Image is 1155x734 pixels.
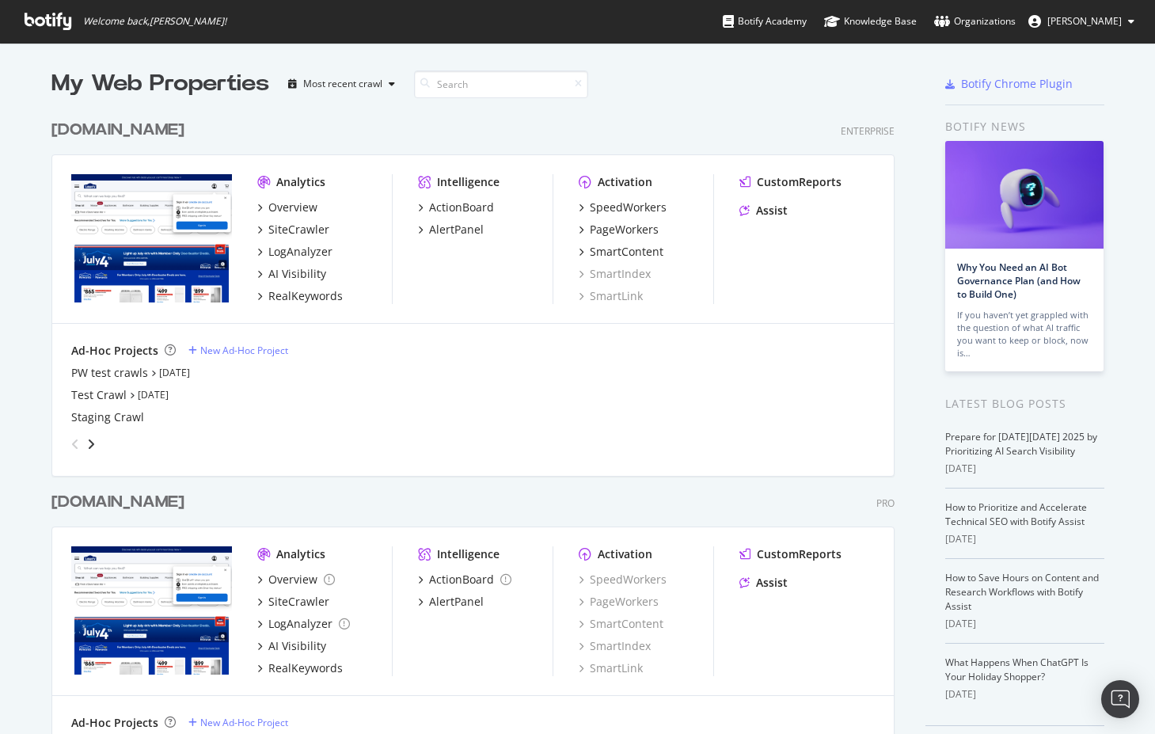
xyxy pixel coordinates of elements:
[739,174,842,190] a: CustomReports
[961,76,1073,92] div: Botify Chrome Plugin
[757,546,842,562] div: CustomReports
[159,366,190,379] a: [DATE]
[945,430,1097,458] a: Prepare for [DATE][DATE] 2025 by Prioritizing AI Search Visibility
[268,244,332,260] div: LogAnalyzer
[945,118,1104,135] div: Botify news
[85,436,97,452] div: angle-right
[1016,9,1147,34] button: [PERSON_NAME]
[51,491,191,514] a: [DOMAIN_NAME]
[188,344,288,357] a: New Ad-Hoc Project
[303,79,382,89] div: Most recent crawl
[598,546,652,562] div: Activation
[71,365,148,381] a: PW test crawls
[590,200,667,215] div: SpeedWorkers
[739,203,788,219] a: Assist
[257,616,350,632] a: LogAnalyzer
[437,546,500,562] div: Intelligence
[51,119,184,142] div: [DOMAIN_NAME]
[579,660,643,676] a: SmartLink
[429,222,484,238] div: AlertPanel
[429,200,494,215] div: ActionBoard
[590,222,659,238] div: PageWorkers
[257,660,343,676] a: RealKeywords
[756,575,788,591] div: Assist
[945,532,1104,546] div: [DATE]
[71,715,158,731] div: Ad-Hoc Projects
[268,660,343,676] div: RealKeywords
[429,572,494,588] div: ActionBoard
[945,656,1089,683] a: What Happens When ChatGPT Is Your Holiday Shopper?
[71,387,127,403] a: Test Crawl
[200,344,288,357] div: New Ad-Hoc Project
[598,174,652,190] div: Activation
[71,546,232,675] img: www.lowessecondary.com
[957,261,1081,301] a: Why You Need an AI Bot Governance Plan (and How to Build One)
[579,222,659,238] a: PageWorkers
[945,462,1104,476] div: [DATE]
[945,76,1073,92] a: Botify Chrome Plugin
[579,638,651,654] a: SmartIndex
[257,244,332,260] a: LogAnalyzer
[957,309,1092,359] div: If you haven’t yet grappled with the question of what AI traffic you want to keep or block, now is…
[257,266,326,282] a: AI Visibility
[723,13,807,29] div: Botify Academy
[418,572,511,588] a: ActionBoard
[579,616,663,632] a: SmartContent
[268,288,343,304] div: RealKeywords
[268,616,332,632] div: LogAnalyzer
[51,68,269,100] div: My Web Properties
[739,575,788,591] a: Assist
[268,572,317,588] div: Overview
[418,222,484,238] a: AlertPanel
[418,200,494,215] a: ActionBoard
[414,70,588,98] input: Search
[268,200,317,215] div: Overview
[945,687,1104,702] div: [DATE]
[841,124,895,138] div: Enterprise
[282,71,401,97] button: Most recent crawl
[590,244,663,260] div: SmartContent
[1047,14,1122,28] span: Randy Dargenio
[934,13,1016,29] div: Organizations
[579,266,651,282] a: SmartIndex
[945,141,1104,249] img: Why You Need an AI Bot Governance Plan (and How to Build One)
[945,395,1104,413] div: Latest Blog Posts
[579,200,667,215] a: SpeedWorkers
[579,594,659,610] a: PageWorkers
[257,200,317,215] a: Overview
[257,572,335,588] a: Overview
[65,432,85,457] div: angle-left
[876,496,895,510] div: Pro
[71,343,158,359] div: Ad-Hoc Projects
[739,546,842,562] a: CustomReports
[71,409,144,425] a: Staging Crawl
[200,716,288,729] div: New Ad-Hoc Project
[756,203,788,219] div: Assist
[579,572,667,588] a: SpeedWorkers
[257,222,329,238] a: SiteCrawler
[1101,680,1139,718] div: Open Intercom Messenger
[276,174,325,190] div: Analytics
[579,244,663,260] a: SmartContent
[71,174,232,302] img: www.lowes.com
[945,571,1099,613] a: How to Save Hours on Content and Research Workflows with Botify Assist
[579,288,643,304] a: SmartLink
[188,716,288,729] a: New Ad-Hoc Project
[51,491,184,514] div: [DOMAIN_NAME]
[824,13,917,29] div: Knowledge Base
[257,288,343,304] a: RealKeywords
[268,594,329,610] div: SiteCrawler
[418,594,484,610] a: AlertPanel
[268,266,326,282] div: AI Visibility
[138,388,169,401] a: [DATE]
[268,638,326,654] div: AI Visibility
